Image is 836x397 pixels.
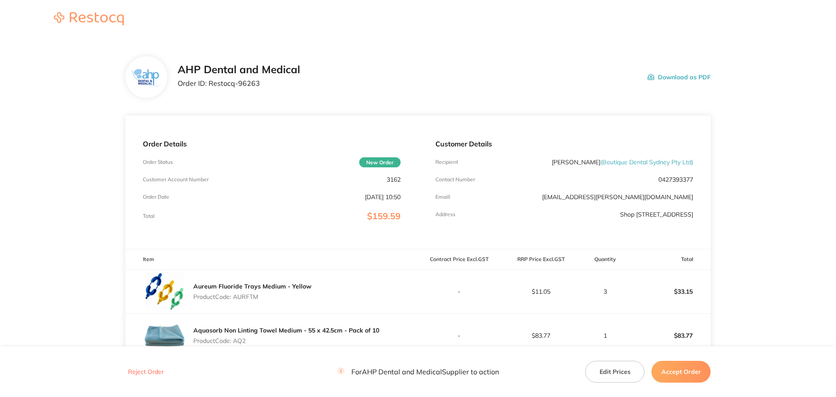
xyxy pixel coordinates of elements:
p: Product Code: AURFTM [193,293,311,300]
button: Accept Order [651,361,711,383]
p: Customer Details [435,140,693,148]
p: 0427393377 [658,176,693,183]
p: Contact Number [435,176,475,183]
th: Total [629,249,711,270]
th: RRP Price Excl. GST [500,249,582,270]
p: Total [143,213,155,219]
p: 3162 [387,176,401,183]
p: Recipient [435,159,458,165]
p: [PERSON_NAME] [552,159,693,166]
p: Order ID: Restocq- 96263 [178,79,300,87]
p: $33.15 [629,281,710,302]
span: New Order [359,157,401,167]
a: [EMAIL_ADDRESS][PERSON_NAME][DOMAIN_NAME] [542,193,693,201]
button: Reject Order [125,368,166,376]
p: Customer Account Number [143,176,209,183]
p: Emaill [435,194,450,200]
span: ( Boutique Dental Sydney Pty Ltd ) [600,158,693,166]
p: - [418,332,499,339]
p: Order Status [143,159,173,165]
th: Quantity [582,249,629,270]
p: Address [435,211,455,217]
h2: AHP Dental and Medical [178,64,300,76]
button: Edit Prices [585,361,644,383]
p: $83.77 [500,332,581,339]
p: For AHP Dental and Medical Supplier to action [337,368,499,376]
p: - [418,288,499,295]
a: Aquasorb Non Linting Towel Medium - 55 x 42.5cm - Pack of 10 [193,326,379,334]
th: Contract Price Excl. GST [418,249,500,270]
p: 3 [582,288,628,295]
button: Download as PDF [647,64,711,91]
p: $83.77 [629,325,710,346]
span: $159.59 [367,210,401,221]
a: Restocq logo [45,12,132,27]
a: Aureum Fluoride Trays Medium - Yellow [193,282,311,290]
img: ZjN5bDlnNQ [132,69,160,86]
p: Order Details [143,140,401,148]
p: Order Date [143,194,169,200]
img: Restocq logo [45,12,132,25]
p: Product Code: AQ2 [193,337,379,344]
p: [DATE] 10:50 [365,193,401,200]
p: Shop [STREET_ADDRESS] [620,211,693,218]
img: M3lxdDN3Nw [143,270,186,313]
p: $11.05 [500,288,581,295]
p: 1 [582,332,628,339]
th: Item [125,249,418,270]
img: MGxpOGphdw [143,314,186,357]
